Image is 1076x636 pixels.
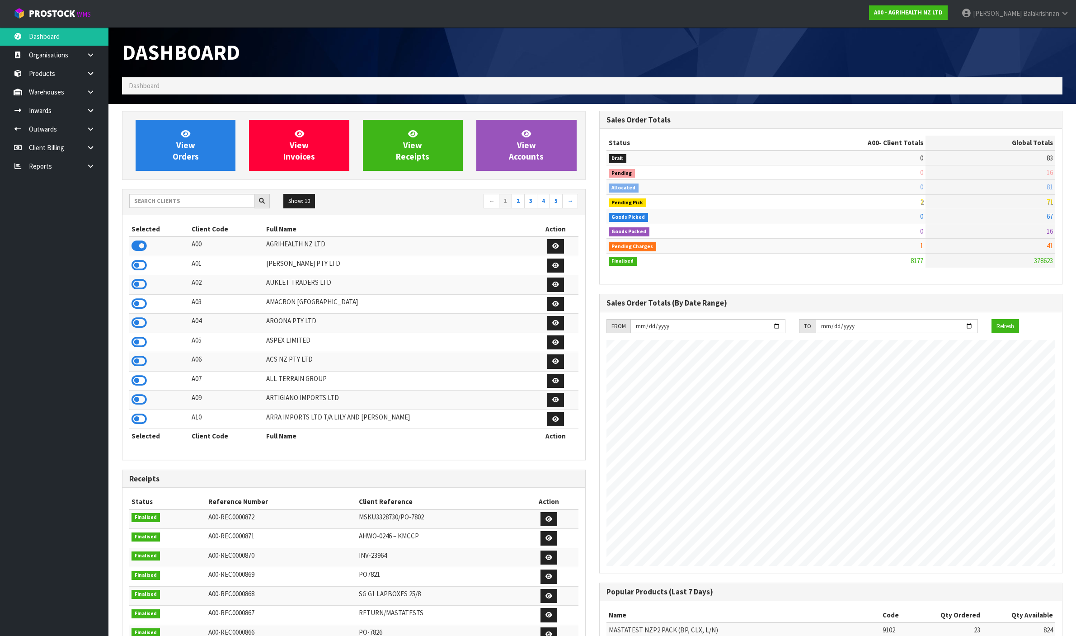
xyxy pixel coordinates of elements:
[1047,154,1053,162] span: 83
[512,194,525,208] a: 2
[359,589,421,598] span: SG G1 LAPBOXES 25/8
[396,128,429,162] span: View Receipts
[14,8,25,19] img: cube-alt.png
[189,410,264,429] td: A10
[129,81,160,90] span: Dashboard
[359,570,380,579] span: PO7821
[136,120,235,171] a: ViewOrders
[132,513,160,522] span: Finalised
[609,257,637,266] span: Finalised
[283,194,315,208] button: Show: 10
[609,213,648,222] span: Goods Picked
[208,608,254,617] span: A00-REC0000867
[550,194,563,208] a: 5
[264,222,533,236] th: Full Name
[264,410,533,429] td: ARRA IMPORTS LTD T/A LILY AND [PERSON_NAME]
[606,588,1056,596] h3: Popular Products (Last 7 Days)
[363,120,463,171] a: ViewReceipts
[189,391,264,410] td: A09
[264,256,533,275] td: [PERSON_NAME] PTY LTD
[129,222,189,236] th: Selected
[129,495,206,509] th: Status
[606,116,1056,124] h3: Sales Order Totals
[264,333,533,352] td: ASPEX LIMITED
[913,608,982,622] th: Qty Ordered
[991,319,1019,334] button: Refresh
[77,10,91,19] small: WMS
[249,120,349,171] a: ViewInvoices
[920,183,923,191] span: 0
[129,429,189,443] th: Selected
[524,194,537,208] a: 3
[359,513,424,521] span: MSKU3328730/PO-7802
[206,495,357,509] th: Reference Number
[189,371,264,391] td: A07
[1047,241,1053,250] span: 41
[911,256,923,265] span: 8177
[357,495,520,509] th: Client Reference
[1047,212,1053,221] span: 67
[189,352,264,372] td: A06
[173,128,199,162] span: View Orders
[264,236,533,256] td: AGRIHEALTH NZ LTD
[189,256,264,275] td: A01
[520,495,578,509] th: Action
[264,391,533,410] td: ARTIGIANO IMPORTS LTD
[484,194,499,208] a: ←
[880,608,913,622] th: Code
[132,551,160,561] span: Finalised
[208,513,254,521] span: A00-REC0000872
[132,590,160,599] span: Finalised
[129,194,254,208] input: Search clients
[189,429,264,443] th: Client Code
[189,222,264,236] th: Client Code
[868,138,879,147] span: A00
[189,314,264,333] td: A04
[208,589,254,598] span: A00-REC0000868
[920,154,923,162] span: 0
[129,475,578,483] h3: Receipts
[606,299,1056,307] h3: Sales Order Totals (By Date Range)
[533,429,578,443] th: Action
[533,222,578,236] th: Action
[359,608,423,617] span: RETURN/MASTATESTS
[208,551,254,560] span: A00-REC0000870
[264,294,533,314] td: AMACRON [GEOGRAPHIC_DATA]
[359,532,419,540] span: AHWO-0246 – KMCCP
[132,532,160,542] span: Finalised
[189,236,264,256] td: A00
[509,128,544,162] span: View Accounts
[920,212,923,221] span: 0
[264,352,533,372] td: ACS NZ PTY LTD
[920,241,923,250] span: 1
[359,551,387,560] span: INV-23964
[609,198,647,207] span: Pending Pick
[283,128,315,162] span: View Invoices
[264,314,533,333] td: AROONA PTY LTD
[1047,227,1053,236] span: 16
[208,532,254,540] span: A00-REC0000871
[874,9,943,16] strong: A00 - AGRIHEALTH NZ LTD
[264,429,533,443] th: Full Name
[1047,183,1053,191] span: 81
[361,194,578,210] nav: Page navigation
[920,168,923,177] span: 0
[189,294,264,314] td: A03
[609,242,657,251] span: Pending Charges
[609,184,639,193] span: Allocated
[1047,168,1053,177] span: 16
[609,169,635,178] span: Pending
[926,136,1055,150] th: Global Totals
[208,570,254,579] span: A00-REC0000869
[1023,9,1059,18] span: Balakrishnan
[1047,198,1053,206] span: 71
[609,154,627,163] span: Draft
[562,194,578,208] a: →
[920,198,923,206] span: 2
[476,120,576,171] a: ViewAccounts
[122,39,240,66] span: Dashboard
[189,275,264,295] td: A02
[982,608,1055,622] th: Qty Available
[606,319,630,334] div: FROM
[606,136,755,150] th: Status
